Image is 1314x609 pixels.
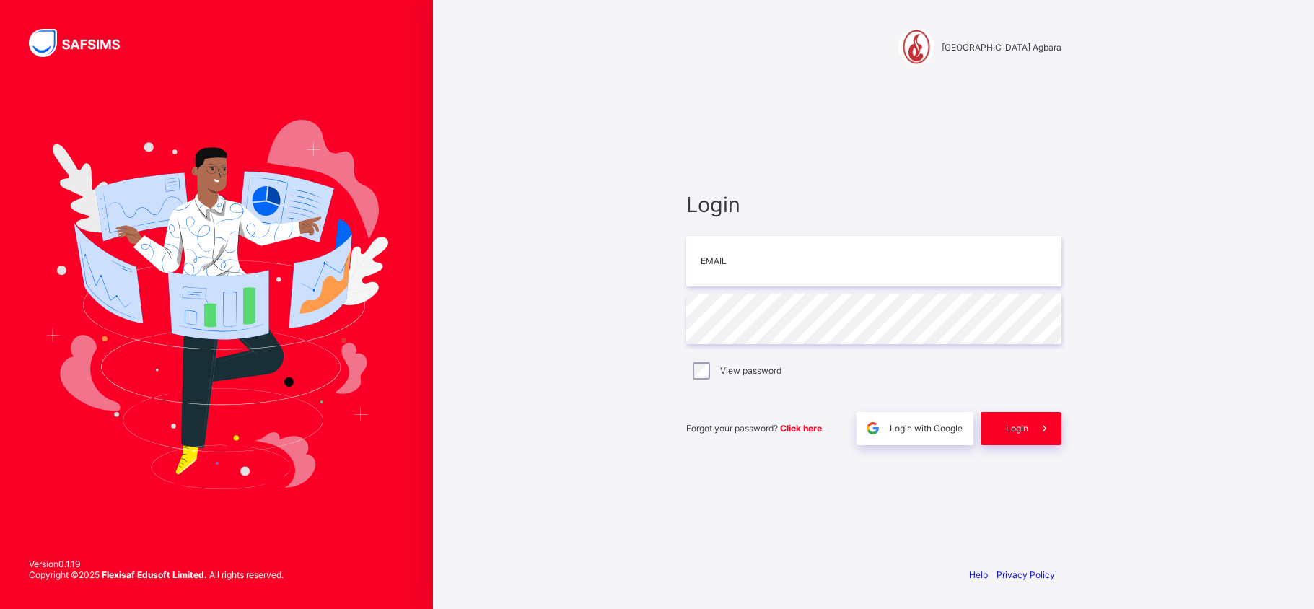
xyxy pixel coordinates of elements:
[29,558,284,569] span: Version 0.1.19
[780,423,822,434] a: Click here
[969,569,988,580] a: Help
[29,29,137,57] img: SAFSIMS Logo
[1006,423,1028,434] span: Login
[45,120,388,489] img: Hero Image
[864,420,881,437] img: google.396cfc9801f0270233282035f929180a.svg
[997,569,1055,580] a: Privacy Policy
[686,192,1061,217] span: Login
[686,423,822,434] span: Forgot your password?
[942,42,1061,53] span: [GEOGRAPHIC_DATA] Agbara
[102,569,207,580] strong: Flexisaf Edusoft Limited.
[720,365,781,376] label: View password
[890,423,963,434] span: Login with Google
[29,569,284,580] span: Copyright © 2025 All rights reserved.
